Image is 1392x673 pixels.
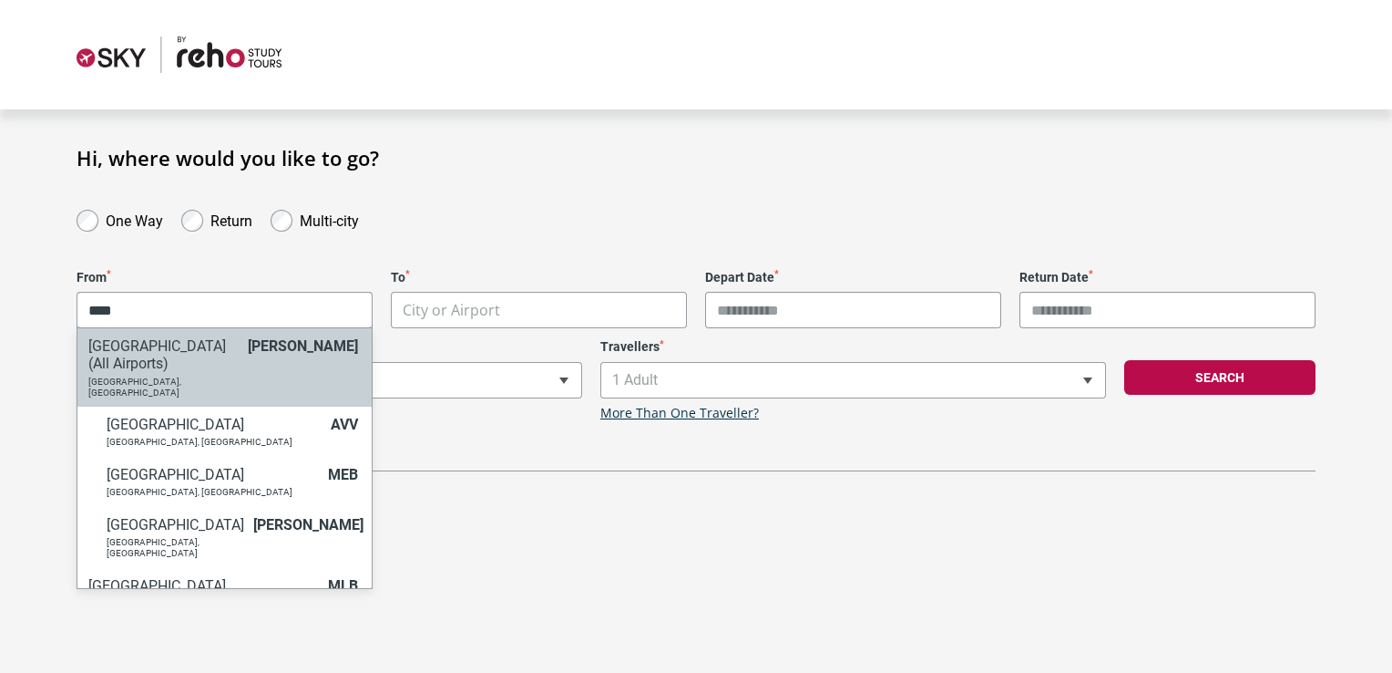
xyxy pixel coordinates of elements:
[1019,270,1315,285] label: Return Date
[88,377,239,399] p: [GEOGRAPHIC_DATA], [GEOGRAPHIC_DATA]
[107,437,322,448] p: [GEOGRAPHIC_DATA], [GEOGRAPHIC_DATA]
[107,537,244,559] p: [GEOGRAPHIC_DATA], [GEOGRAPHIC_DATA]
[210,208,252,230] label: Return
[391,270,687,285] label: To
[600,362,1106,399] span: 1 Adult
[107,466,319,483] h6: [GEOGRAPHIC_DATA]
[88,577,319,595] h6: [GEOGRAPHIC_DATA]
[328,577,358,595] span: MLB
[77,146,1315,170] h1: Hi, where would you like to go?
[392,293,686,328] span: City or Airport
[403,300,500,320] span: City or Airport
[600,406,759,421] a: More Than One Traveller?
[107,516,244,533] h6: [GEOGRAPHIC_DATA]
[88,337,239,372] h6: [GEOGRAPHIC_DATA] (All Airports)
[300,208,359,230] label: Multi-city
[600,339,1106,355] label: Travellers
[77,292,372,328] input: Search
[106,208,163,230] label: One Way
[328,466,358,483] span: MEB
[705,270,1001,285] label: Depart Date
[107,416,322,433] h6: [GEOGRAPHIC_DATA]
[253,516,363,533] span: [PERSON_NAME]
[601,363,1105,398] span: 1 Adult
[391,292,687,328] span: City or Airport
[248,337,358,355] span: [PERSON_NAME]
[1124,360,1315,395] button: Search
[77,292,373,328] span: City or Airport
[107,487,319,498] p: [GEOGRAPHIC_DATA], [GEOGRAPHIC_DATA]
[331,416,358,433] span: AVV
[77,270,373,285] label: From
